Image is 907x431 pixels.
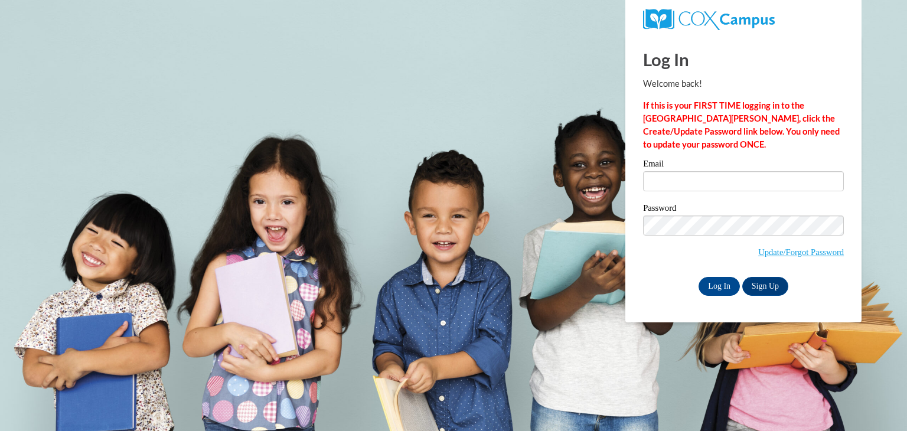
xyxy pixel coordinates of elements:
[643,77,844,90] p: Welcome back!
[643,159,844,171] label: Email
[643,204,844,215] label: Password
[643,9,775,30] img: COX Campus
[699,277,740,296] input: Log In
[643,14,775,24] a: COX Campus
[643,100,840,149] strong: If this is your FIRST TIME logging in to the [GEOGRAPHIC_DATA][PERSON_NAME], click the Create/Upd...
[758,247,844,257] a: Update/Forgot Password
[742,277,788,296] a: Sign Up
[643,47,844,71] h1: Log In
